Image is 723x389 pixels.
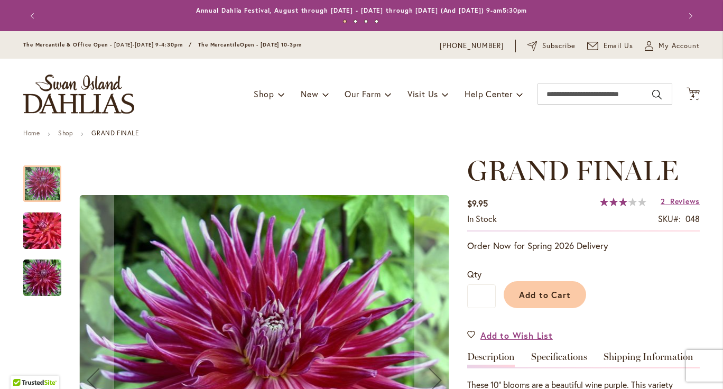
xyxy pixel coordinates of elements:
div: Availability [467,213,497,225]
button: 1 of 4 [343,20,347,23]
span: Qty [467,268,481,280]
a: 2 Reviews [661,196,700,206]
button: My Account [645,41,700,51]
span: Email Us [604,41,634,51]
span: Our Farm [345,88,381,99]
a: Description [467,352,515,367]
div: Grand Finale [23,155,72,202]
span: In stock [467,213,497,224]
span: Shop [254,88,274,99]
span: Open - [DATE] 10-3pm [240,41,302,48]
a: store logo [23,75,134,114]
span: GRAND FINALE [467,154,679,187]
div: 63% [600,198,646,206]
button: 4 of 4 [375,20,378,23]
span: The Mercantile & Office Open - [DATE]-[DATE] 9-4:30pm / The Mercantile [23,41,240,48]
span: Add to Cart [519,289,571,300]
span: 4 [691,92,695,99]
span: My Account [659,41,700,51]
div: 048 [685,213,700,225]
span: Help Center [465,88,513,99]
a: [PHONE_NUMBER] [440,41,504,51]
span: Add to Wish List [480,329,553,341]
img: Grand Finale [4,253,80,303]
p: Order Now for Spring 2026 Delivery [467,239,700,252]
div: Grand Finale [23,202,72,249]
iframe: Launch Accessibility Center [8,351,38,381]
button: 2 of 4 [354,20,357,23]
a: Home [23,129,40,137]
strong: SKU [658,213,681,224]
a: Add to Wish List [467,329,553,341]
span: New [301,88,318,99]
img: Grand Finale [4,206,80,256]
span: $9.95 [467,198,488,209]
button: Add to Cart [504,281,586,308]
a: Subscribe [527,41,576,51]
span: Visit Us [407,88,438,99]
span: Reviews [670,196,700,206]
button: Next [679,5,700,26]
a: Specifications [531,352,587,367]
button: Previous [23,5,44,26]
a: Shipping Information [604,352,693,367]
a: Shop [58,129,73,137]
div: Grand Finale [23,249,61,296]
button: 4 [687,87,700,101]
span: 2 [661,196,665,206]
span: Subscribe [542,41,576,51]
a: Annual Dahlia Festival, August through [DATE] - [DATE] through [DATE] (And [DATE]) 9-am5:30pm [196,6,527,14]
strong: GRAND FINALE [91,129,139,137]
button: 3 of 4 [364,20,368,23]
a: Email Us [587,41,634,51]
